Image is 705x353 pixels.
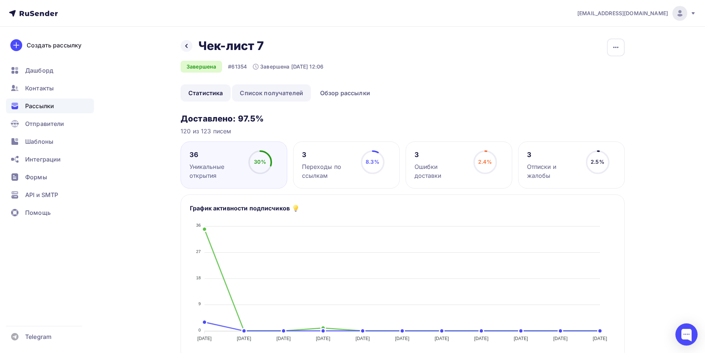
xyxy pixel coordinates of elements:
div: Отписки и жалобы [527,162,579,180]
a: Список получателей [232,84,311,101]
span: Формы [25,173,47,182]
tspan: 0 [198,328,201,332]
div: Ошибки доставки [414,162,467,180]
div: 120 из 123 писем [181,127,625,136]
span: Рассылки [25,101,54,110]
span: 8.3% [366,159,379,165]
div: Завершена [181,61,222,73]
span: 30% [254,159,266,165]
span: Помощь [25,208,51,217]
div: 3 [414,150,467,159]
tspan: [DATE] [474,336,489,341]
a: Отправители [6,116,94,131]
tspan: [DATE] [593,336,607,341]
tspan: [DATE] [276,336,291,341]
div: #61354 [228,63,247,70]
a: Рассылки [6,99,94,113]
a: Обзор рассылки [312,84,378,101]
a: Формы [6,170,94,184]
tspan: [DATE] [553,336,568,341]
a: [EMAIL_ADDRESS][DOMAIN_NAME] [577,6,696,21]
tspan: [DATE] [237,336,251,341]
tspan: 36 [196,223,201,227]
tspan: 27 [196,249,201,254]
h3: Доставлено: 97.5% [181,113,625,124]
span: Интеграции [25,155,61,164]
tspan: [DATE] [316,336,330,341]
tspan: 9 [198,302,201,306]
span: 2.4% [478,159,492,165]
h2: Чек-лист 7 [198,39,264,53]
a: Дашборд [6,63,94,78]
div: 3 [527,150,579,159]
div: Завершена [DATE] 12:06 [253,63,323,70]
div: 3 [302,150,354,159]
span: Шаблоны [25,137,53,146]
tspan: [DATE] [197,336,212,341]
tspan: 18 [196,276,201,280]
span: Дашборд [25,66,53,75]
span: [EMAIL_ADDRESS][DOMAIN_NAME] [577,10,668,17]
h5: График активности подписчиков [190,204,290,213]
tspan: [DATE] [356,336,370,341]
tspan: [DATE] [395,336,410,341]
div: 36 [189,150,242,159]
tspan: [DATE] [514,336,528,341]
a: Статистика [181,84,231,101]
span: 2.5% [591,159,604,165]
tspan: [DATE] [434,336,449,341]
a: Шаблоны [6,134,94,149]
span: API и SMTP [25,190,58,199]
div: Переходы по ссылкам [302,162,354,180]
div: Уникальные открытия [189,162,242,180]
a: Контакты [6,81,94,96]
span: Контакты [25,84,54,93]
span: Telegram [25,332,51,341]
div: Создать рассылку [27,41,81,50]
span: Отправители [25,119,64,128]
